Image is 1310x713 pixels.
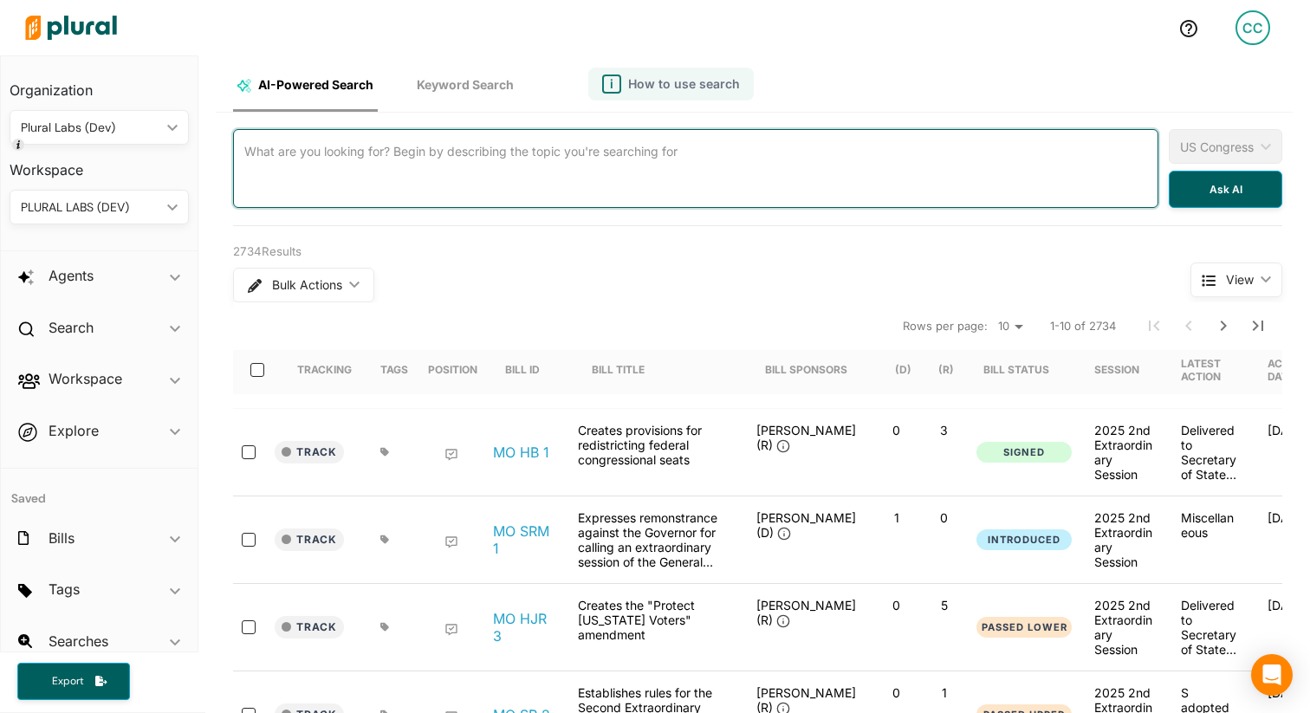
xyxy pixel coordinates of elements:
div: Add tags [380,622,390,632]
span: Keyword Search [417,77,514,92]
div: Position [428,346,477,394]
div: Session [1094,363,1139,376]
span: [PERSON_NAME] (D) [756,510,856,540]
div: Bill Title [592,346,660,394]
button: Track [275,616,344,638]
a: Keyword Search [412,60,518,112]
button: Last Page [1241,308,1275,343]
div: Creates the "Protect [US_STATE] Voters" amendment [569,598,743,657]
div: Latest Action [1181,357,1240,383]
button: iHow to use search [588,68,754,100]
div: (D) [895,346,911,394]
div: Plural Labs (Dev) [21,119,160,137]
div: Latest Action [1181,346,1240,394]
button: Previous Page [1171,308,1206,343]
div: Open Intercom Messenger [1251,654,1293,696]
div: Add Position Statement [444,535,458,549]
div: AI-Powered Search [233,129,1282,226]
p: 0 [879,685,913,700]
div: Tags [380,363,408,376]
input: select-all-rows [250,363,264,377]
h2: Search [49,318,94,337]
div: Position [428,363,477,376]
span: How to use search [628,75,740,93]
h2: Searches [49,632,108,651]
div: 2734 Results [233,243,374,261]
div: Bill Status [983,363,1049,376]
div: Tracking [297,346,352,394]
span: Bulk Actions [272,279,342,291]
div: Tracking [297,363,352,376]
input: select-row-state-mo-2025s2-hb1 [242,445,256,459]
h2: Explore [49,421,99,440]
div: Miscellaneous [1167,510,1254,569]
button: Track [275,441,344,463]
button: Passed Lower [976,617,1072,638]
div: Bill Sponsors [765,363,847,376]
p: 0 [927,510,961,525]
a: MO HJR 3 [493,610,559,645]
div: Add Position Statement [444,623,458,637]
div: Delivered to Secretary of State (G) [1167,423,1254,482]
div: US Congress [1180,138,1254,156]
button: Introduced [976,529,1072,551]
p: 3 [927,423,961,438]
button: Ask AI [1169,171,1282,208]
div: 2025 2nd Extraordinary Session [1094,598,1153,657]
h2: Workspace [49,369,122,388]
h2: Bills [49,528,75,548]
div: (D) [895,363,911,376]
div: Session [1094,346,1155,394]
div: Bill Sponsors [765,346,847,394]
a: CC [1222,3,1284,52]
p: 1 [879,510,913,525]
div: 2025 2nd Extraordinary Session [1094,423,1153,482]
div: Tooltip anchor [10,137,26,152]
span: Export [40,674,95,689]
input: select-row-state-mo-2025s2-hjr3 [242,620,256,634]
div: Bill ID [505,346,555,394]
button: First Page [1137,308,1171,343]
span: 1-10 of 2734 [1050,318,1116,335]
span: [PERSON_NAME] (R) [756,598,856,627]
div: Bill ID [505,363,540,376]
button: Track [275,528,344,551]
span: AI-Powered Search [258,77,373,92]
span: [PERSON_NAME] (R) [756,423,856,452]
span: View [1226,270,1254,288]
button: Bulk Actions [233,268,374,302]
span: Rows per page: [903,318,988,335]
h3: Workspace [10,145,189,183]
div: Expresses remonstrance against the Governor for calling an extraordinary session of the General A... [569,510,743,569]
a: MO SRM 1 [493,522,559,557]
p: 0 [879,423,913,438]
div: Bill Status [983,346,1065,394]
div: 2025 2nd Extraordinary Session [1094,510,1153,569]
div: (R) [938,346,954,394]
div: Bill Title [592,363,645,376]
span: i [602,75,621,94]
p: 1 [927,685,961,700]
div: CC [1235,10,1270,45]
h3: Organization [10,65,189,103]
button: Next Page [1206,308,1241,343]
button: Export [17,663,130,700]
input: select-row-state-mo-2025s2-srm1 [242,533,256,547]
div: Add Position Statement [444,448,458,462]
p: 0 [879,598,913,613]
button: Signed [976,442,1072,463]
div: Creates provisions for redistricting federal congressional seats [569,423,743,482]
div: PLURAL LABS (DEV) [21,198,160,217]
h4: Saved [1,469,198,511]
h2: Tags [49,580,80,599]
h2: Agents [49,266,94,285]
a: MO HB 1 [493,444,549,461]
div: (R) [938,363,954,376]
div: Add tags [380,535,390,545]
div: Delivered to Secretary of State (G) [1167,598,1254,657]
div: Tags [380,346,408,394]
a: AI-Powered Search [233,60,378,112]
p: 5 [927,598,961,613]
div: Add tags [380,447,390,457]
